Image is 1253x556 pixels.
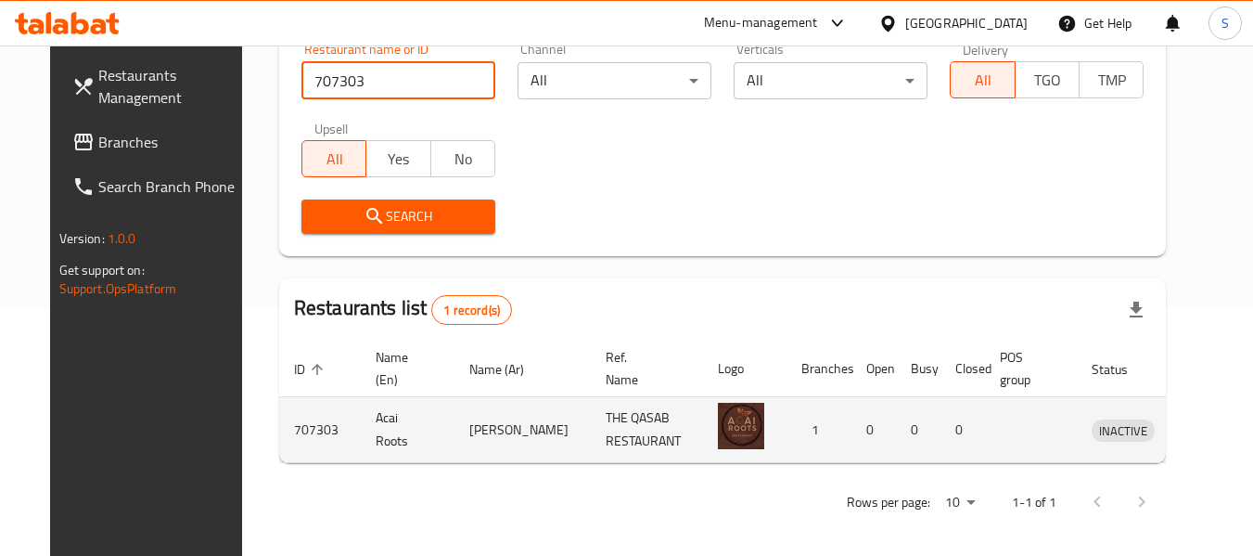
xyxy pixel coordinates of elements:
span: 1 record(s) [432,302,511,319]
td: [PERSON_NAME] [454,397,591,463]
span: ID [294,358,329,381]
h2: Restaurants list [294,294,512,325]
span: S [1221,13,1229,33]
input: Search for restaurant name or ID.. [301,62,495,99]
span: TGO [1023,67,1072,94]
div: Export file [1114,288,1158,332]
span: Search [316,205,480,228]
span: No [439,146,488,173]
p: Rows per page: [847,491,930,514]
td: Acai Roots [361,397,454,463]
div: Rows per page: [938,489,982,517]
th: Branches [786,341,851,397]
td: 0 [940,397,985,463]
span: Status [1092,358,1152,381]
div: All [518,62,711,99]
span: Yes [374,146,423,173]
span: TMP [1087,67,1136,94]
span: INACTIVE [1092,420,1155,442]
div: [GEOGRAPHIC_DATA] [905,13,1028,33]
a: Support.OpsPlatform [59,277,177,301]
button: TGO [1015,61,1080,98]
span: Branches [98,131,245,153]
p: 1-1 of 1 [1012,491,1056,514]
button: All [301,140,366,177]
a: Restaurants Management [58,53,260,120]
img: Acai Roots [718,403,764,449]
button: All [950,61,1015,98]
td: 0 [896,397,940,463]
label: Delivery [963,43,1009,56]
th: Busy [896,341,940,397]
div: Menu-management [704,12,818,34]
div: INACTIVE [1092,420,1155,442]
td: 1 [786,397,851,463]
a: Branches [58,120,260,164]
span: All [310,146,359,173]
td: THE QASAB RESTAURANT [591,397,703,463]
a: Search Branch Phone [58,164,260,209]
td: 0 [851,397,896,463]
span: Version: [59,226,105,251]
span: Name (Ar) [469,358,548,381]
span: All [958,67,1007,94]
span: 1.0.0 [108,226,136,251]
label: Upsell [314,122,349,135]
span: Search Branch Phone [98,175,245,198]
span: Get support on: [59,258,145,282]
th: Closed [940,341,985,397]
button: No [430,140,495,177]
span: Name (En) [376,346,432,391]
td: 707303 [279,397,361,463]
table: enhanced table [279,341,1241,463]
button: Search [301,200,495,234]
div: All [734,62,927,99]
div: Total records count [431,295,512,325]
button: Yes [365,140,430,177]
span: Ref. Name [606,346,681,391]
span: POS group [1000,346,1055,391]
th: Open [851,341,896,397]
th: Logo [703,341,786,397]
span: Restaurants Management [98,64,245,109]
button: TMP [1079,61,1144,98]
